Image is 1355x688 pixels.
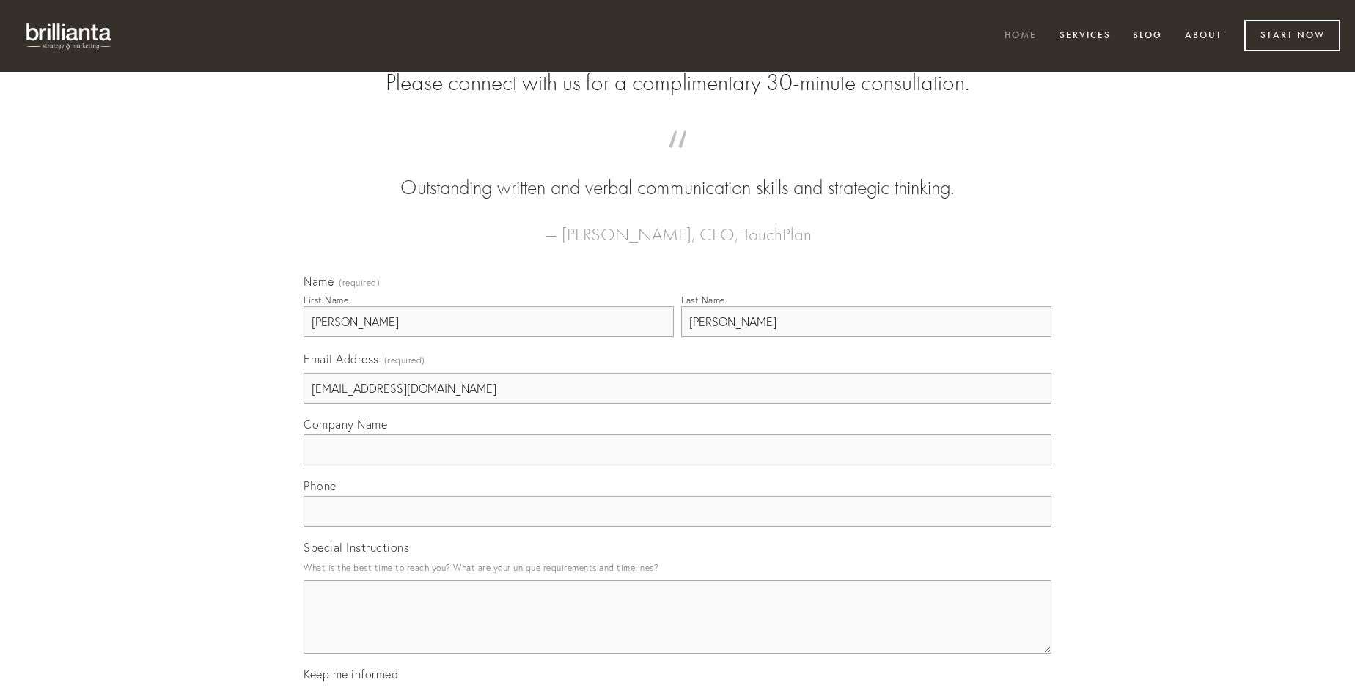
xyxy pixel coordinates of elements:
[304,274,334,289] span: Name
[995,24,1046,48] a: Home
[304,478,337,493] span: Phone
[1244,20,1340,51] a: Start Now
[1123,24,1172,48] a: Blog
[681,295,725,306] div: Last Name
[15,15,125,57] img: brillianta - research, strategy, marketing
[304,69,1051,97] h2: Please connect with us for a complimentary 30-minute consultation.
[339,278,380,287] span: (required)
[327,145,1028,202] blockquote: Outstanding written and verbal communication skills and strategic thinking.
[384,350,425,370] span: (required)
[1050,24,1120,48] a: Services
[304,667,398,681] span: Keep me informed
[304,295,348,306] div: First Name
[304,540,409,555] span: Special Instructions
[304,352,379,366] span: Email Address
[304,417,387,432] span: Company Name
[304,558,1051,577] p: What is the best time to reach you? What are your unique requirements and timelines?
[327,202,1028,249] figcaption: — [PERSON_NAME], CEO, TouchPlan
[327,145,1028,174] span: “
[1175,24,1232,48] a: About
